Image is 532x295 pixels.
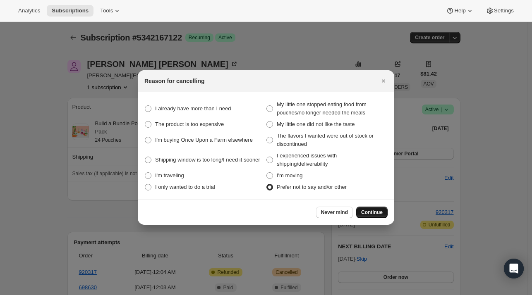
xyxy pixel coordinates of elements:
div: Open Intercom Messenger [504,259,524,278]
button: Close [378,75,389,87]
span: I'm buying Once Upon a Farm elsewhere [155,137,253,143]
button: Settings [481,5,519,17]
button: Tools [95,5,126,17]
button: Subscriptions [47,5,93,17]
span: Help [454,7,465,14]
span: I'm traveling [155,172,184,178]
span: Tools [100,7,113,14]
span: I already have more than I need [155,105,231,112]
span: Shipping window is too long/I need it sooner [155,157,260,163]
span: Continue [361,209,383,216]
span: Never mind [321,209,348,216]
span: My little one did not like the taste [277,121,355,127]
span: Prefer not to say and/or other [277,184,347,190]
span: Subscriptions [52,7,89,14]
h2: Reason for cancelling [144,77,204,85]
span: Settings [494,7,514,14]
span: My little one stopped eating food from pouches/no longer needed the meals [277,101,367,116]
span: Analytics [18,7,40,14]
span: I experienced issues with shipping/deliverability [277,152,337,167]
button: Continue [356,207,388,218]
span: The flavors I wanted were out of stock or discontinued [277,133,374,147]
span: I only wanted to do a trial [155,184,215,190]
button: Analytics [13,5,45,17]
button: Never mind [316,207,353,218]
button: Help [441,5,479,17]
span: I'm moving [277,172,302,178]
span: The product is too expensive [155,121,224,127]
